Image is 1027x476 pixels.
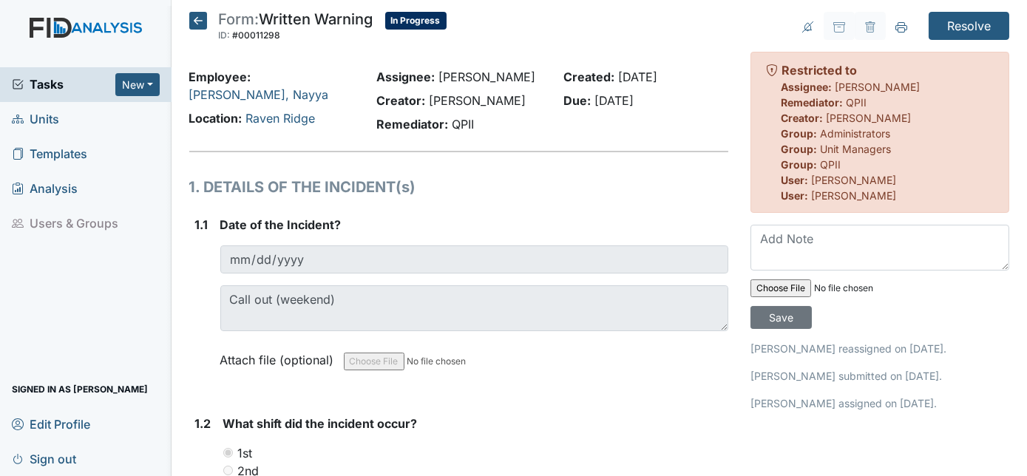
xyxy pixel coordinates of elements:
[618,69,657,84] span: [DATE]
[12,143,87,166] span: Templates
[781,127,817,140] strong: Group:
[811,174,896,186] span: [PERSON_NAME]
[220,343,340,369] label: Attach file (optional)
[195,216,209,234] label: 1.1
[781,96,843,109] strong: Remediator:
[750,341,1009,356] p: [PERSON_NAME] reassigned on [DATE].
[429,93,526,108] span: [PERSON_NAME]
[195,415,211,432] label: 1.2
[781,81,832,93] strong: Assignee:
[385,12,447,30] span: In Progress
[781,112,823,124] strong: Creator:
[115,73,160,96] button: New
[219,12,373,44] div: Written Warning
[811,189,896,202] span: [PERSON_NAME]
[782,63,857,78] strong: Restricted to
[219,10,260,28] span: Form:
[376,69,435,84] strong: Assignee:
[219,30,231,41] span: ID:
[594,93,634,108] span: [DATE]
[220,285,729,331] textarea: Call out (weekend)
[12,177,78,200] span: Analysis
[835,81,920,93] span: [PERSON_NAME]
[452,117,474,132] span: QPII
[750,368,1009,384] p: [PERSON_NAME] submitted on [DATE].
[563,93,591,108] strong: Due:
[781,174,808,186] strong: User:
[750,306,812,329] input: Save
[929,12,1009,40] input: Resolve
[12,447,76,470] span: Sign out
[820,158,841,171] span: QPII
[781,189,808,202] strong: User:
[12,108,59,131] span: Units
[563,69,614,84] strong: Created:
[189,87,329,102] a: [PERSON_NAME], Nayya
[438,69,535,84] span: [PERSON_NAME]
[846,96,867,109] span: QPII
[189,111,243,126] strong: Location:
[826,112,911,124] span: [PERSON_NAME]
[750,395,1009,411] p: [PERSON_NAME] assigned on [DATE].
[12,412,90,435] span: Edit Profile
[820,127,890,140] span: Administrators
[220,217,342,232] span: Date of the Incident?
[781,143,817,155] strong: Group:
[233,30,281,41] span: #00011298
[376,93,425,108] strong: Creator:
[376,117,448,132] strong: Remediator:
[12,75,115,93] a: Tasks
[223,416,418,431] span: What shift did the incident occur?
[189,176,729,198] h1: 1. DETAILS OF THE INCIDENT(s)
[820,143,891,155] span: Unit Managers
[12,378,148,401] span: Signed in as [PERSON_NAME]
[238,444,253,462] label: 1st
[189,69,251,84] strong: Employee:
[781,158,817,171] strong: Group:
[223,448,233,458] input: 1st
[246,111,316,126] a: Raven Ridge
[223,466,233,475] input: 2nd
